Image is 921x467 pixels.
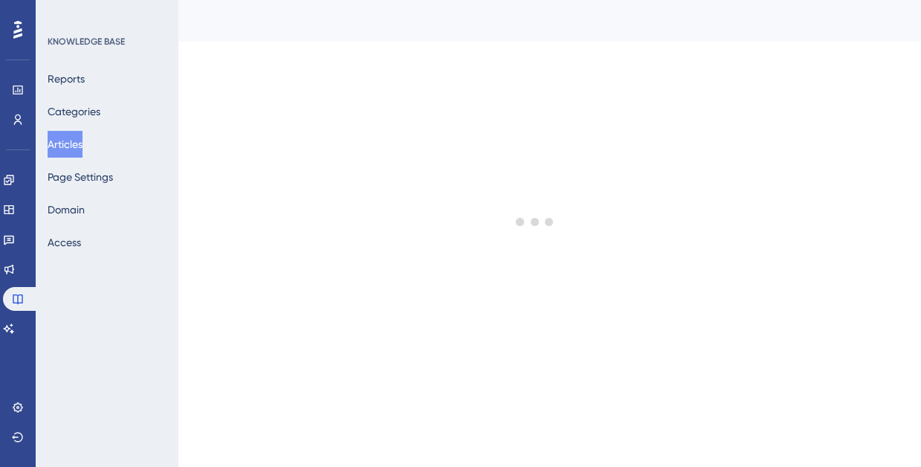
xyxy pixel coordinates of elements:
[48,65,85,92] button: Reports
[48,164,113,190] button: Page Settings
[48,196,85,223] button: Domain
[48,229,81,256] button: Access
[48,98,100,125] button: Categories
[48,36,125,48] div: KNOWLEDGE BASE
[48,131,83,158] button: Articles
